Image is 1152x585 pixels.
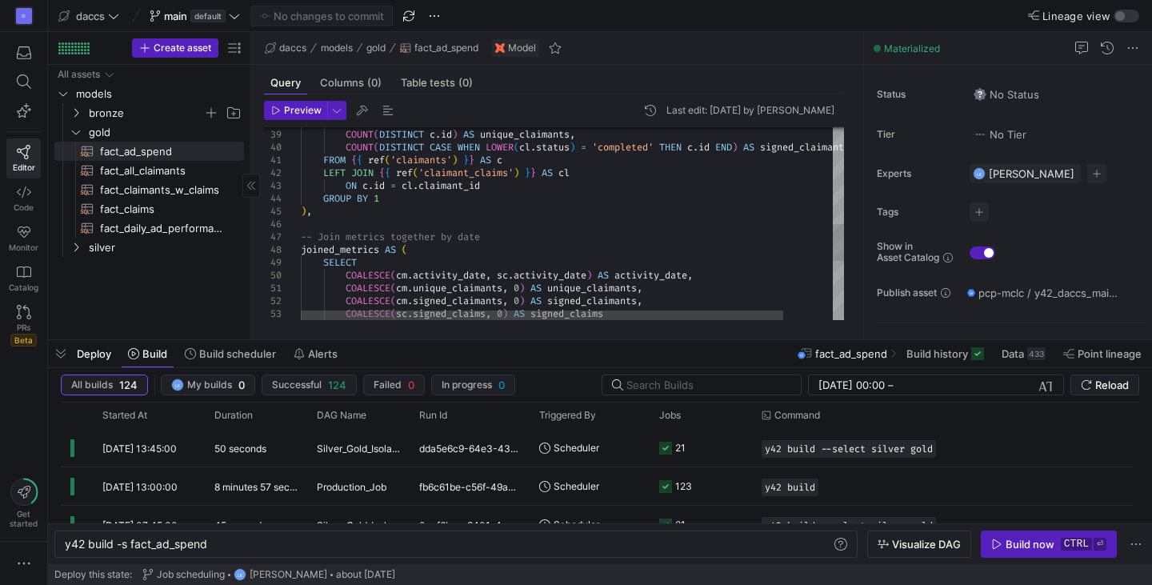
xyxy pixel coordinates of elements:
span: , [306,205,312,218]
input: Start datetime [818,379,885,391]
span: signed_claimants [413,295,502,307]
div: 50 [264,269,282,282]
span: about [DATE] [336,569,395,580]
span: fact_all_claimants​​​​​​​​​​ [100,162,226,180]
div: fb6c61be-c56f-49ad-8983-c0216ef4c5cd [410,467,530,505]
span: models [321,42,353,54]
span: 0 [497,307,502,320]
div: Press SPACE to select this row. [54,142,244,161]
a: D [6,2,41,30]
span: gold [366,42,386,54]
span: (0) [367,78,382,88]
div: Press SPACE to select this row. [54,103,244,122]
span: sc [497,269,508,282]
button: Data433 [994,340,1053,367]
span: models [76,85,242,103]
button: LKMy builds0 [161,375,255,395]
button: Build [121,340,174,367]
span: AS [480,154,491,166]
span: All builds [71,379,113,391]
span: joined_metrics [301,243,379,256]
span: fact_ad_spend [414,42,478,54]
span: ( [374,128,379,141]
span: ) [586,269,592,282]
div: D [16,8,32,24]
span: signed_claimants [547,295,637,307]
span: Visualize DAG [892,538,961,551]
div: Press SPACE to select this row. [54,199,244,218]
span: [DATE] 13:00:00 [102,481,178,493]
div: Press SPACE to select this row. [54,122,244,142]
span: ) [301,205,306,218]
span: ( [514,141,519,154]
div: 53 [264,307,282,320]
span: Data [1002,347,1024,360]
span: Scheduler [554,467,599,505]
button: Alerts [286,340,345,367]
span: ( [374,141,379,154]
button: All builds124 [61,375,148,395]
span: THEN [659,141,682,154]
span: Command [774,410,820,421]
button: Successful124 [262,375,357,395]
span: [PERSON_NAME] [250,569,327,580]
span: . [530,141,536,154]
span: ( [390,269,396,282]
button: daccs [54,6,123,26]
a: fact_claimants_w_claims​​​​​​​​​​ [54,180,244,199]
span: AS [743,141,754,154]
span: Successful [272,379,322,391]
span: ON [346,179,357,192]
span: Preview [284,105,322,116]
span: Table tests [401,78,473,88]
span: fact_claims​​​​​​​​​​ [100,200,226,218]
span: sc [396,307,407,320]
span: Jobs [659,410,681,421]
button: Getstarted [6,472,41,535]
span: { [385,166,390,179]
span: cl [558,166,570,179]
span: Duration [214,410,253,421]
span: Failed [374,379,402,391]
span: [DATE] 13:45:00 [102,443,177,455]
span: . [407,282,413,295]
span: ref [368,154,385,166]
input: End datetime [897,379,1002,391]
span: 0 [498,379,505,391]
span: c [430,128,435,141]
span: Model [508,42,536,54]
span: 0 [408,379,414,391]
a: fact_ad_spend​​​​​​​​​​ [54,142,244,161]
div: dda5e6c9-64e3-43a0-9b81-d382567afbb4 [410,429,530,467]
span: ( [413,166,418,179]
div: 47 [264,230,282,243]
img: undefined [495,43,505,53]
div: Build now [1006,538,1054,551]
span: AS [530,282,542,295]
a: PRsBeta [6,299,41,353]
span: pcp-mclc / y42_daccs_main / fact_ad_spend [978,286,1119,299]
div: 43 [264,179,282,192]
span: AS [530,295,542,307]
span: [DATE] 07:45:00 [102,519,178,531]
span: 'completed' [592,141,654,154]
span: ) [570,141,575,154]
span: , [502,282,508,295]
span: Status [877,89,957,100]
span: 'claimants' [390,154,452,166]
span: Lineage view [1042,10,1110,22]
span: AS [514,307,525,320]
span: , [637,295,642,307]
span: COALESCE [346,307,390,320]
span: daccs [76,10,105,22]
span: AS [542,166,553,179]
span: Run Id [419,410,447,421]
div: 123 [675,467,692,505]
span: Job scheduling [157,569,225,580]
span: claimant_id [418,179,480,192]
span: , [570,128,575,141]
span: Production_Job [317,468,386,506]
span: activity_date [514,269,586,282]
span: Catalog [9,282,38,292]
span: signed_claimants [760,141,850,154]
